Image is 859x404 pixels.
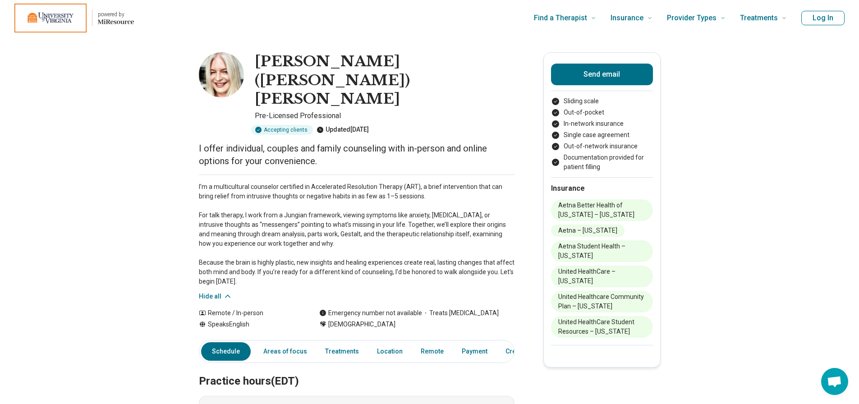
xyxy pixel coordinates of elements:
[422,308,499,318] span: Treats [MEDICAL_DATA]
[199,182,514,286] p: I’m a multicultural counselor certified in Accelerated Resolution Therapy (ART), a brief interven...
[199,142,514,167] p: I offer individual, couples and family counseling with in-person and online options for your conv...
[258,342,312,361] a: Areas of focus
[551,291,653,312] li: United Healthcare Community Plan – [US_STATE]
[821,368,848,395] div: Open chat
[551,183,653,194] h2: Insurance
[551,142,653,151] li: Out-of-network insurance
[534,12,587,24] span: Find a Therapist
[551,199,653,221] li: Aetna Better Health of [US_STATE] – [US_STATE]
[740,12,778,24] span: Treatments
[551,64,653,85] button: Send email
[551,119,653,129] li: In-network insurance
[320,342,364,361] a: Treatments
[456,342,493,361] a: Payment
[255,110,514,121] p: Pre-Licensed Professional
[551,96,653,106] li: Sliding scale
[255,52,514,109] h1: [PERSON_NAME] ([PERSON_NAME]) [PERSON_NAME]
[551,108,653,117] li: Out-of-pocket
[372,342,408,361] a: Location
[551,316,653,338] li: United HealthCare Student Resources – [US_STATE]
[317,125,369,135] div: Updated [DATE]
[201,342,251,361] a: Schedule
[199,320,301,329] div: Speaks English
[611,12,643,24] span: Insurance
[199,352,514,389] h2: Practice hours (EDT)
[251,125,313,135] div: Accepting clients
[199,292,232,301] button: Hide all
[199,52,244,97] img: Jessica Hoffa, Pre-Licensed Professional
[98,11,134,18] p: powered by
[551,240,653,262] li: Aetna Student Health – [US_STATE]
[328,320,395,329] span: [DEMOGRAPHIC_DATA]
[551,96,653,172] ul: Payment options
[319,308,422,318] div: Emergency number not available
[801,11,845,25] button: Log In
[551,266,653,287] li: United HealthCare – [US_STATE]
[199,308,301,318] div: Remote / In-person
[415,342,449,361] a: Remote
[14,4,134,32] a: Home page
[551,225,625,237] li: Aetna – [US_STATE]
[551,153,653,172] li: Documentation provided for patient filling
[500,342,545,361] a: Credentials
[551,130,653,140] li: Single case agreement
[667,12,717,24] span: Provider Types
